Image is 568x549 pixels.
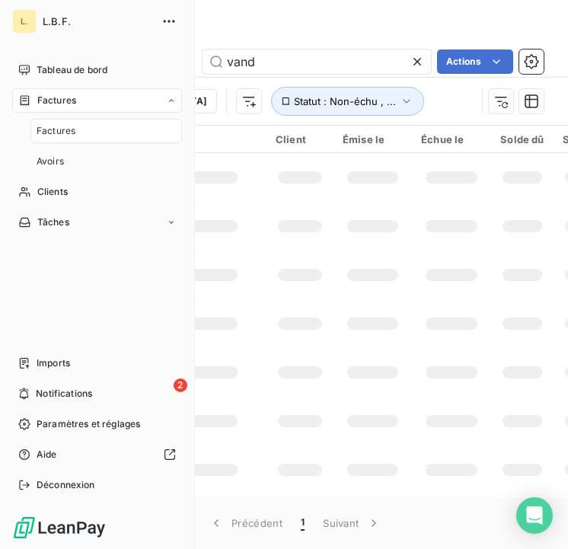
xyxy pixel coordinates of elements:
button: Suivant [314,507,391,539]
span: Avoirs [37,155,64,168]
div: Open Intercom Messenger [516,497,553,534]
span: L.B.F. [43,15,152,27]
button: Actions [437,49,513,74]
span: 1 [301,515,305,531]
button: Précédent [199,507,292,539]
span: Tableau de bord [37,63,107,77]
button: 1 [292,507,314,539]
div: Client [276,133,324,145]
span: 2 [174,378,187,392]
span: Clients [37,185,68,199]
span: Factures [37,124,75,138]
div: Émise le [343,133,403,145]
div: Échue le [421,133,482,145]
img: Logo LeanPay [12,515,107,540]
div: Solde dû [500,133,544,145]
span: Notifications [36,387,92,401]
span: Factures [37,94,76,107]
span: Paramètres et réglages [37,417,140,431]
input: Rechercher [203,49,431,74]
div: L. [12,9,37,34]
span: Déconnexion [37,478,95,492]
span: Tâches [37,215,69,229]
span: Imports [37,356,70,370]
span: Statut : Non-échu , ... [294,95,396,107]
button: Statut : Non-échu , ... [271,87,424,116]
span: Aide [37,448,57,461]
a: Aide [12,442,182,467]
